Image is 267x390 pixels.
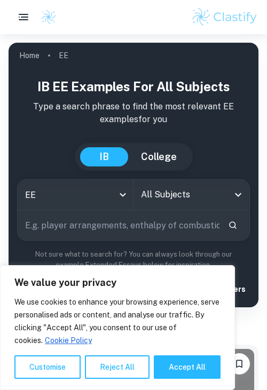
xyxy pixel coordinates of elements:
img: Clastify logo [41,9,57,25]
button: IB [80,147,128,166]
button: College [130,147,187,166]
a: Home [19,48,40,63]
p: We value your privacy [14,276,221,289]
button: Please log in to bookmark exemplars [229,353,250,375]
button: Accept All [154,355,221,379]
p: EE [59,50,68,61]
p: Type a search phrase to find the most relevant EE examples for you [17,100,250,126]
button: Search [224,216,242,234]
div: EE [18,180,133,210]
button: Reject All [85,355,150,379]
img: profile cover [9,43,258,307]
h1: IB EE examples for all subjects [17,77,250,96]
p: Not sure what to search for? You can always look through our example Extended Essays below for in... [17,249,250,271]
p: We use cookies to enhance your browsing experience, serve personalised ads or content, and analys... [14,296,221,347]
a: Cookie Policy [44,336,92,345]
img: Clastify logo [191,6,258,28]
input: E.g. player arrangements, enthalpy of combustion, analysis of a big city... [18,210,219,240]
a: Clastify logo [34,9,57,25]
button: Customise [14,355,81,379]
button: Open [231,187,246,202]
